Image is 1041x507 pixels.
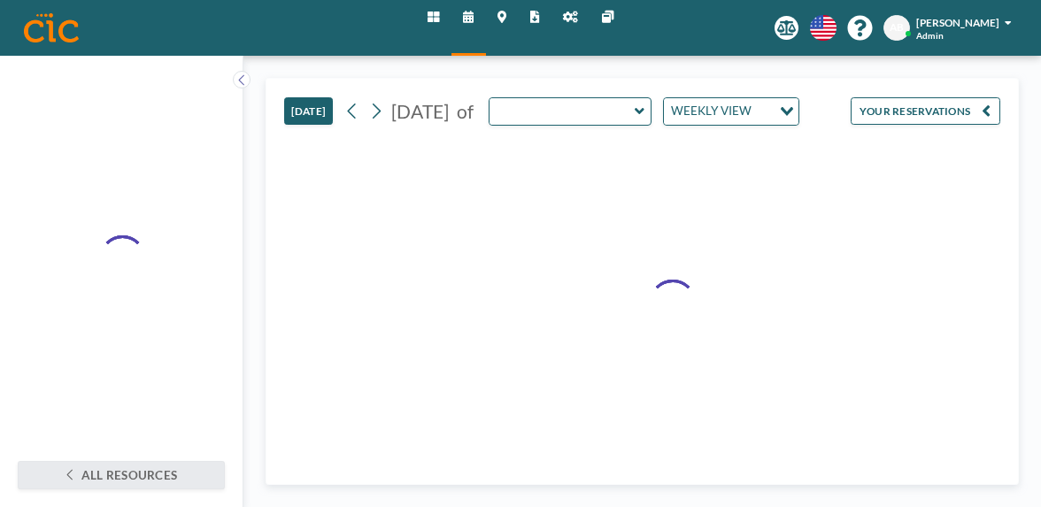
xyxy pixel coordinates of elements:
[756,102,769,121] input: Search for option
[916,30,944,42] span: Admin
[664,98,798,125] div: Search for option
[667,102,754,121] span: WEEKLY VIEW
[284,97,333,124] button: [DATE]
[24,13,80,43] img: organization-logo
[851,97,999,124] button: YOUR RESERVATIONS
[916,16,999,29] span: [PERSON_NAME]
[18,461,225,489] button: All resources
[457,100,474,123] span: of
[890,21,904,35] span: AB
[391,100,449,122] span: [DATE]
